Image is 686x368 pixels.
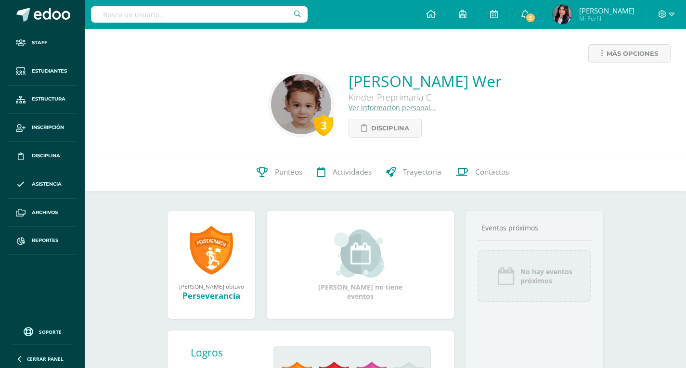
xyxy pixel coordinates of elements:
div: [PERSON_NAME] obtuvo [177,282,246,290]
a: Estructura [8,86,77,114]
span: Staff [32,39,47,47]
a: Staff [8,29,77,57]
span: Estudiantes [32,67,67,75]
a: Ver información personal... [349,103,436,112]
a: [PERSON_NAME] Wer [349,71,502,91]
div: [PERSON_NAME] no tiene eventos [312,229,409,301]
input: Busca un usuario... [91,6,308,23]
div: Perseverancia [177,290,246,301]
span: Reportes [32,237,58,244]
a: Reportes [8,227,77,255]
a: Archivos [8,199,77,227]
a: Más opciones [588,44,671,63]
a: Disciplina [349,119,422,138]
span: Más opciones [607,45,658,63]
a: Disciplina [8,142,77,170]
span: Soporte [39,329,62,335]
span: Disciplina [371,119,409,137]
span: 5 [525,13,536,23]
a: Contactos [449,153,516,191]
span: Estructura [32,95,65,103]
span: No hay eventos próximos [520,267,572,285]
span: Contactos [475,167,509,177]
a: Asistencia [8,170,77,199]
div: Kinder Preprimaria C [349,91,502,103]
span: Inscripción [32,124,64,131]
img: 331a885a7a06450cabc094b6be9ba622.png [553,5,572,24]
span: Cerrar panel [27,355,64,362]
span: Actividades [333,167,372,177]
span: Mi Perfil [579,14,634,23]
div: 3 [314,114,333,136]
img: 734fb8ad3765389553758691e6c0dd00.png [271,74,331,134]
span: Asistencia [32,180,62,188]
a: Inscripción [8,114,77,142]
img: event_small.png [334,229,387,278]
a: Estudiantes [8,57,77,86]
a: Soporte [12,325,73,338]
div: Logros [191,346,266,359]
a: Trayectoria [379,153,449,191]
img: event_icon.png [496,266,516,286]
span: Punteos [275,167,302,177]
a: Actividades [310,153,379,191]
span: Archivos [32,209,58,216]
span: Disciplina [32,152,60,160]
div: Eventos próximos [478,223,591,232]
span: [PERSON_NAME] [579,6,634,15]
span: Trayectoria [403,167,441,177]
a: Punteos [249,153,310,191]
